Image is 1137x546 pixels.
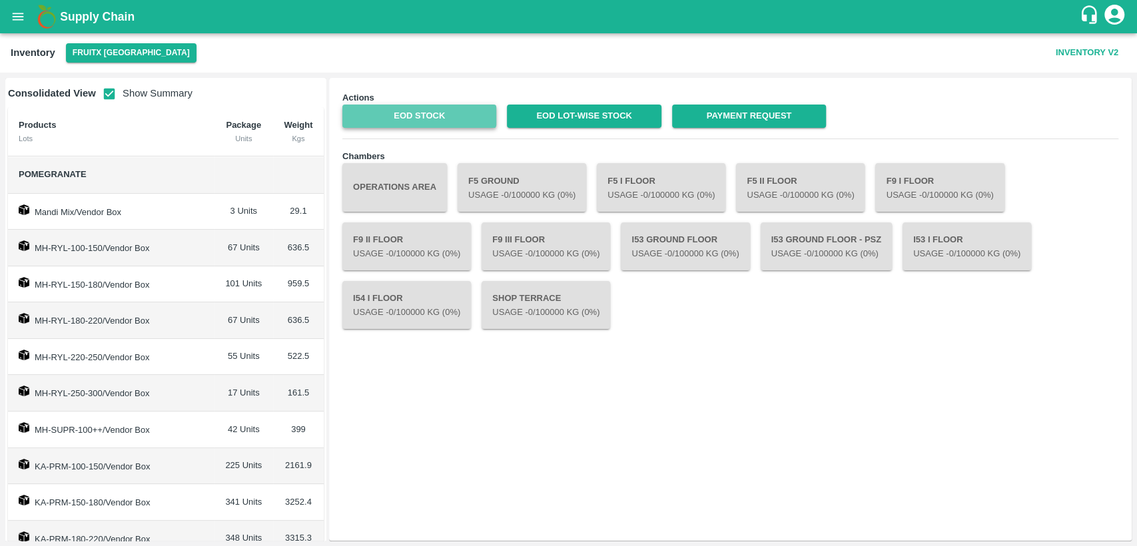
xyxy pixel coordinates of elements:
p: Usage - 0 /100000 Kg (0%) [353,306,460,319]
p: Usage - 0 /100000 Kg (0%) [631,248,739,260]
p: Usage - 0 /100000 Kg (0%) [492,248,599,260]
img: box [19,277,29,288]
span: Pomegranate [19,169,87,179]
td: 101 Units [214,266,273,303]
a: Payment Request [672,105,826,128]
td: MH-SUPR-100++/Vendor Box [8,411,214,448]
td: 3252.4 [273,484,324,521]
button: F9 II FloorUsage -0/100000 Kg (0%) [342,222,471,270]
button: I53 I FloorUsage -0/100000 Kg (0%) [903,222,1031,270]
b: Weight [284,120,312,130]
td: 341 Units [214,484,273,521]
td: Mandi Mix/Vendor Box [8,194,214,230]
td: MH-RYL-220-250/Vendor Box [8,339,214,376]
a: EOD Stock [342,105,496,128]
td: 225 Units [214,448,273,485]
b: Package [226,120,261,130]
button: F5 I FloorUsage -0/100000 Kg (0%) [597,163,725,211]
button: Shop TerraceUsage -0/100000 Kg (0%) [482,281,610,329]
b: Consolidated View [8,88,96,99]
td: 959.5 [273,266,324,303]
button: F9 III FloorUsage -0/100000 Kg (0%) [482,222,610,270]
p: Usage - 0 /100000 Kg (0%) [607,189,715,202]
button: I54 I FloorUsage -0/100000 Kg (0%) [342,281,471,329]
td: 636.5 [273,302,324,339]
b: Inventory [11,47,55,58]
td: MH-RYL-250-300/Vendor Box [8,375,214,411]
p: Usage - 0 /100000 Kg (0%) [468,189,575,202]
b: Products [19,120,56,130]
p: Usage - 0 /100000 Kg (0%) [886,189,993,202]
td: 399 [273,411,324,448]
img: box [19,240,29,251]
b: Supply Chain [60,10,135,23]
img: logo [33,3,60,30]
div: Units [225,133,262,144]
td: KA-PRM-150-180/Vendor Box [8,484,214,521]
img: box [19,350,29,360]
td: 2161.9 [273,448,324,485]
img: box [19,459,29,469]
button: open drawer [3,1,33,32]
td: MH-RYL-180-220/Vendor Box [8,302,214,339]
button: F5 II FloorUsage -0/100000 Kg (0%) [736,163,865,211]
td: 55 Units [214,339,273,376]
button: I53 Ground Floor - PSZUsage -0/100000 Kg (0%) [761,222,892,270]
div: account of current user [1102,3,1126,31]
p: Usage - 0 /100000 Kg (0%) [353,248,460,260]
button: Inventory V2 [1050,41,1124,65]
td: MH-RYL-150-180/Vendor Box [8,266,214,303]
td: 42 Units [214,411,273,448]
td: 67 Units [214,302,273,339]
button: F5 GroundUsage -0/100000 Kg (0%) [458,163,586,211]
b: Actions [342,93,374,103]
p: Usage - 0 /100000 Kg (0%) [492,306,599,319]
img: box [19,422,29,433]
td: 3 Units [214,194,273,230]
div: customer-support [1079,5,1102,29]
img: box [19,204,29,215]
td: MH-RYL-100-150/Vendor Box [8,230,214,266]
td: 161.5 [273,375,324,411]
a: EOD Lot-wise Stock [507,105,661,128]
span: Show Summary [96,88,192,99]
img: box [19,313,29,324]
a: Supply Chain [60,7,1079,26]
button: Operations Area [342,163,447,211]
img: box [19,495,29,505]
img: box [19,386,29,396]
td: 17 Units [214,375,273,411]
p: Usage - 0 /100000 Kg (0%) [747,189,854,202]
div: Lots [19,133,204,144]
td: 636.5 [273,230,324,266]
td: 67 Units [214,230,273,266]
button: I53 Ground FloorUsage -0/100000 Kg (0%) [621,222,749,270]
b: Chambers [342,151,385,161]
button: F9 I FloorUsage -0/100000 Kg (0%) [875,163,1004,211]
p: Usage - 0 /100000 Kg (0%) [771,248,881,260]
img: box [19,531,29,542]
td: 29.1 [273,194,324,230]
button: Select DC [66,43,196,63]
td: KA-PRM-100-150/Vendor Box [8,448,214,485]
p: Usage - 0 /100000 Kg (0%) [913,248,1020,260]
td: 522.5 [273,339,324,376]
div: Kgs [284,133,313,144]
